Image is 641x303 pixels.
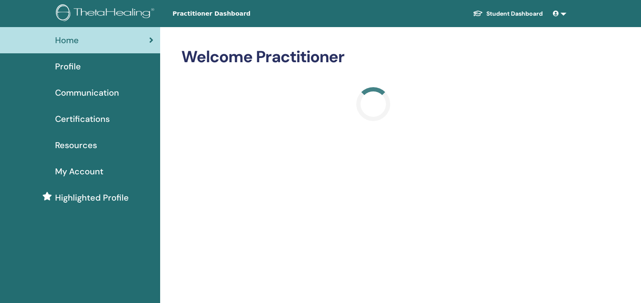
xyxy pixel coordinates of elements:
[55,86,119,99] span: Communication
[55,113,110,125] span: Certifications
[56,4,157,23] img: logo.png
[55,191,129,204] span: Highlighted Profile
[55,139,97,151] span: Resources
[466,6,549,22] a: Student Dashboard
[55,60,81,73] span: Profile
[55,165,103,178] span: My Account
[172,9,300,18] span: Practitioner Dashboard
[473,10,483,17] img: graduation-cap-white.svg
[55,34,79,47] span: Home
[181,47,565,67] h2: Welcome Practitioner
